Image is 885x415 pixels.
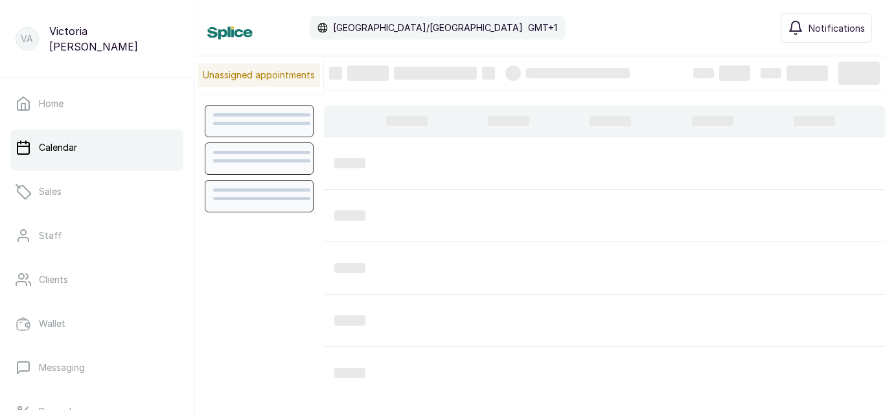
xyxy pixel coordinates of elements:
[39,273,68,286] p: Clients
[39,97,63,110] p: Home
[39,317,65,330] p: Wallet
[10,85,183,122] a: Home
[10,129,183,166] a: Calendar
[39,141,77,154] p: Calendar
[10,174,183,210] a: Sales
[528,21,557,34] p: GMT+1
[10,350,183,386] a: Messaging
[10,218,183,254] a: Staff
[198,63,320,87] p: Unassigned appointments
[10,262,183,298] a: Clients
[809,21,865,35] span: Notifications
[781,13,872,43] button: Notifications
[333,21,523,34] p: [GEOGRAPHIC_DATA]/[GEOGRAPHIC_DATA]
[39,185,62,198] p: Sales
[21,32,33,45] p: VA
[39,361,85,374] p: Messaging
[49,23,178,54] p: Victoria [PERSON_NAME]
[39,229,62,242] p: Staff
[10,306,183,342] a: Wallet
